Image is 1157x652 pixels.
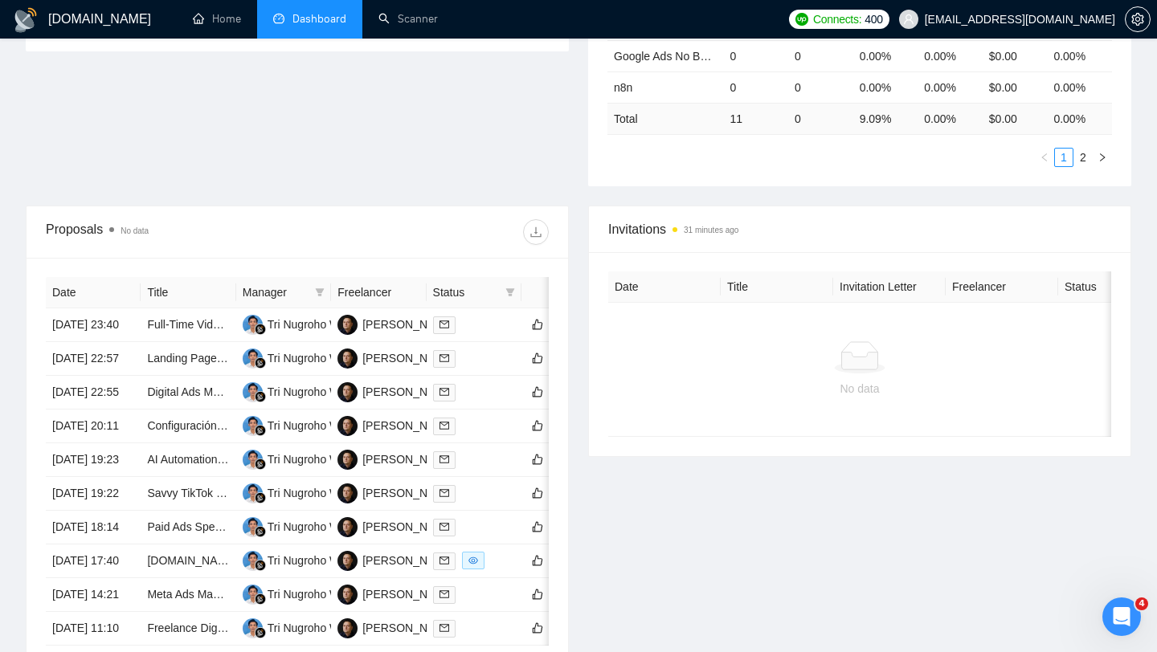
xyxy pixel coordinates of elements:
[439,454,449,464] span: mail
[723,71,788,103] td: 0
[243,520,370,532] a: TNTri Nugroho Wibowo
[46,277,141,308] th: Date
[337,452,455,465] a: DS[PERSON_NAME]
[505,287,515,297] span: filter
[255,391,266,402] img: gigradar-bm.png
[608,271,721,303] th: Date
[528,416,547,435] button: like
[439,556,449,565] span: mail
[337,486,455,499] a: DS[PERSON_NAME]
[268,316,370,333] div: Tri Nugroho Wibowo
[46,410,141,443] td: [DATE] 20:11
[788,40,853,71] td: 0
[141,376,235,410] td: Digital Ads Manager - Skincare Startup
[337,385,455,397] a: DS[PERSON_NAME]
[723,40,788,71] td: 0
[337,585,358,605] img: DS
[141,308,235,342] td: Full-Time Video + Analytics + Ad Growth Lead (100% Remote, Dog Lovers Only)
[255,492,266,503] img: gigradar-bm.png
[337,483,358,503] img: DS
[528,450,547,469] button: like
[621,380,1098,397] div: No data
[243,621,370,634] a: TNTri Nugroho Wibowo
[243,317,370,330] a: TNTri Nugroho Wibowo
[528,517,547,536] button: like
[1073,148,1093,167] li: 2
[532,621,543,634] span: like
[439,522,449,532] span: mail
[813,10,861,28] span: Connects:
[46,544,141,578] td: [DATE] 17:40
[141,477,235,511] td: Savvy TikTok Shop Expert | Tiktok Shop Affiliates | Tiktok Shop Ads
[243,587,370,600] a: TNTri Nugroho Wibowo
[337,621,455,634] a: DS[PERSON_NAME]
[439,488,449,498] span: mail
[528,618,547,638] button: like
[255,357,266,369] img: gigradar-bm.png
[439,353,449,363] span: mail
[532,520,543,533] span: like
[147,419,510,432] a: Configuración de Dashboard KPI en Airtable desde GoHighLevel + Make
[362,417,455,434] div: [PERSON_NAME]
[243,351,370,364] a: TNTri Nugroho Wibowo
[268,383,370,401] div: Tri Nugroho Wibowo
[468,556,478,565] span: eye
[1055,149,1073,166] a: 1
[337,587,455,600] a: DS[PERSON_NAME]
[362,619,455,637] div: [PERSON_NAME]
[684,226,738,234] time: 31 minutes ago
[1054,148,1073,167] li: 1
[795,13,808,26] img: upwork-logo.png
[255,526,266,537] img: gigradar-bm.png
[46,443,141,477] td: [DATE] 19:23
[1035,148,1054,167] button: left
[141,277,235,308] th: Title
[528,551,547,570] button: like
[337,348,358,369] img: DS
[337,416,358,436] img: DS
[362,450,455,468] div: [PERSON_NAME]
[147,487,480,499] a: Savvy TikTok Shop Expert | Tiktok Shop Affiliates | Tiktok Shop Ads
[46,342,141,376] td: [DATE] 22:57
[524,226,548,238] span: download
[141,544,235,578] td: Clay.com & GTM Automation Specialist
[337,418,455,431] a: DS[PERSON_NAME]
[243,283,309,301] span: Manager
[532,588,543,601] span: like
[1125,6,1151,32] button: setting
[141,410,235,443] td: Configuración de Dashboard KPI en Airtable desde GoHighLevel + Make
[362,383,455,401] div: [PERSON_NAME]
[141,443,235,477] td: AI Automations Specialist Needed for Advertising Agency
[243,486,370,499] a: TNTri Nugroho Wibowo
[13,7,39,33] img: logo
[255,560,266,571] img: gigradar-bm.png
[255,458,266,470] img: gigradar-bm.png
[337,351,455,364] a: DS[PERSON_NAME]
[362,585,455,603] div: [PERSON_NAME]
[853,71,918,103] td: 0.00%
[46,376,141,410] td: [DATE] 22:55
[918,103,983,134] td: 0.00 %
[1040,153,1049,162] span: left
[528,483,547,503] button: like
[147,621,382,634] a: Freelance Digital Advertising Strategist Needed
[243,348,263,369] img: TN
[532,453,543,466] span: like
[243,450,263,470] img: TN
[532,318,543,331] span: like
[614,81,632,94] a: n8n
[788,71,853,103] td: 0
[147,385,341,398] a: Digital Ads Manager - Skincare Startup
[865,10,882,28] span: 400
[243,517,263,537] img: TN
[614,50,728,63] a: Google Ads No Budget
[243,418,370,431] a: TNTri Nugroho Wibowo
[141,578,235,612] td: Meta Ads Manager / VA for High-Growth Marketing Agency
[1047,71,1112,103] td: 0.00%
[1074,149,1092,166] a: 2
[243,382,263,402] img: TN
[243,452,370,465] a: TNTri Nugroho Wibowo
[147,318,548,331] a: Full-Time Video + Analytics + Ad Growth Lead (100% Remote, Dog Lovers Only)
[853,103,918,134] td: 9.09 %
[147,352,467,365] a: Landing Page Optimization (HubSpot | Paid Search Campaigns)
